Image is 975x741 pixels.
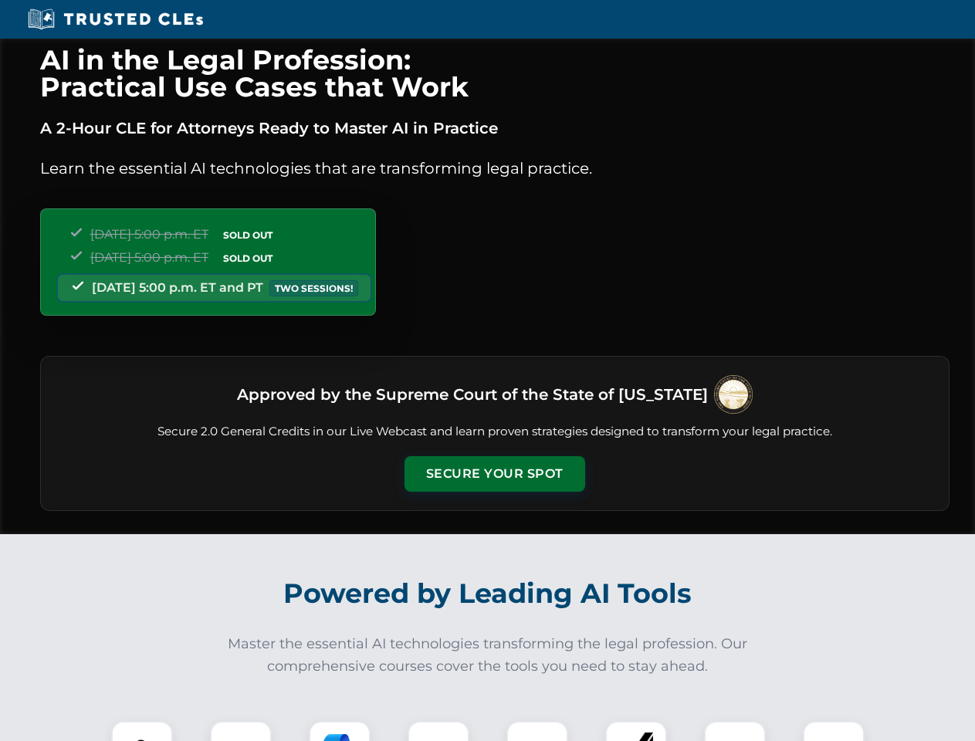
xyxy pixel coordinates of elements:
[405,456,585,492] button: Secure Your Spot
[218,633,758,678] p: Master the essential AI technologies transforming the legal profession. Our comprehensive courses...
[714,375,753,414] img: Supreme Court of Ohio
[40,116,950,140] p: A 2-Hour CLE for Attorneys Ready to Master AI in Practice
[90,227,208,242] span: [DATE] 5:00 p.m. ET
[59,423,930,441] p: Secure 2.0 General Credits in our Live Webcast and learn proven strategies designed to transform ...
[218,250,278,266] span: SOLD OUT
[60,567,916,621] h2: Powered by Leading AI Tools
[40,46,950,100] h1: AI in the Legal Profession: Practical Use Cases that Work
[23,8,208,31] img: Trusted CLEs
[90,250,208,265] span: [DATE] 5:00 p.m. ET
[40,156,950,181] p: Learn the essential AI technologies that are transforming legal practice.
[237,381,708,408] h3: Approved by the Supreme Court of the State of [US_STATE]
[218,227,278,243] span: SOLD OUT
